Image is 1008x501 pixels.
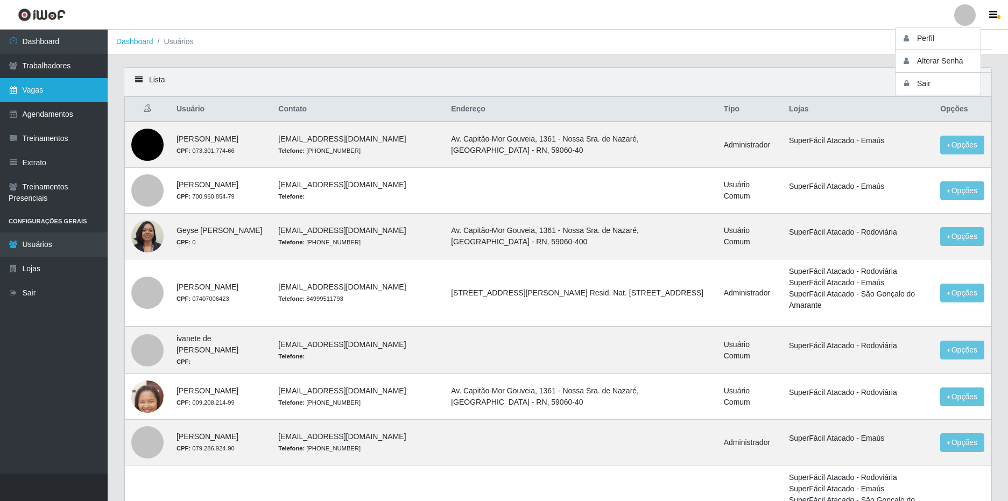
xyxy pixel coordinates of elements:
td: Geyse [PERSON_NAME] [170,214,272,259]
button: Opções [940,181,984,200]
strong: Telefone: [278,445,305,451]
td: Usuário Comum [717,214,783,259]
li: SuperFácil Atacado - Rodoviária [789,472,927,483]
td: [PERSON_NAME] [170,168,272,214]
strong: Telefone: [278,193,305,200]
td: [EMAIL_ADDRESS][DOMAIN_NAME] [272,168,445,214]
strong: Telefone: [278,399,305,406]
strong: Telefone: [278,147,305,154]
small: 073.301.774-66 [177,147,235,154]
strong: CPF: [177,358,191,365]
button: Alterar Senha [896,50,992,73]
li: SuperFácil Atacado - Emaús [789,135,927,146]
td: Av. Capitão-Mor Gouveia, 1361 - Nossa Sra. de Nazaré, [GEOGRAPHIC_DATA] - RN, 59060-40 [445,122,717,168]
strong: CPF: [177,445,191,451]
th: Lojas [783,97,934,122]
small: [PHONE_NUMBER] [278,147,361,154]
button: Opções [940,227,984,246]
td: [EMAIL_ADDRESS][DOMAIN_NAME] [272,374,445,420]
li: SuperFácil Atacado - Emaús [789,483,927,495]
td: [EMAIL_ADDRESS][DOMAIN_NAME] [272,214,445,259]
td: Administrador [717,420,783,465]
td: [PERSON_NAME] [170,122,272,168]
small: 079.286.924-90 [177,445,235,451]
small: [PHONE_NUMBER] [278,399,361,406]
small: 84999511793 [278,295,343,302]
small: [PHONE_NUMBER] [278,445,361,451]
th: Usuário [170,97,272,122]
th: Opções [934,97,991,122]
td: [PERSON_NAME] [170,374,272,420]
li: SuperFácil Atacado - Rodoviária [789,227,927,238]
td: Usuário Comum [717,374,783,420]
li: SuperFácil Atacado - Rodoviária [789,340,927,351]
td: [EMAIL_ADDRESS][DOMAIN_NAME] [272,259,445,327]
strong: CPF: [177,147,191,154]
a: Dashboard [116,37,153,46]
td: [EMAIL_ADDRESS][DOMAIN_NAME] [272,420,445,465]
td: [PERSON_NAME] [170,259,272,327]
button: Opções [940,136,984,154]
div: Lista [124,68,991,96]
td: Av. Capitão-Mor Gouveia, 1361 - Nossa Sra. de Nazaré, [GEOGRAPHIC_DATA] - RN, 59060-400 [445,214,717,259]
strong: Telefone: [278,353,305,359]
td: Administrador [717,122,783,168]
small: 009.208.214-99 [177,399,235,406]
td: [PERSON_NAME] [170,420,272,465]
th: Tipo [717,97,783,122]
li: SuperFácil Atacado - Rodoviária [789,387,927,398]
th: Contato [272,97,445,122]
button: Opções [940,387,984,406]
button: Opções [940,341,984,359]
li: SuperFácil Atacado - Rodoviária [789,266,927,277]
td: Administrador [717,259,783,327]
th: Endereço [445,97,717,122]
img: CoreUI Logo [18,8,66,22]
td: Usuário Comum [717,168,783,214]
td: Usuário Comum [717,327,783,374]
button: Opções [940,433,984,452]
small: 07407006423 [177,295,229,302]
strong: CPF: [177,193,191,200]
td: [EMAIL_ADDRESS][DOMAIN_NAME] [272,122,445,168]
td: Av. Capitão-Mor Gouveia, 1361 - Nossa Sra. de Nazaré, [GEOGRAPHIC_DATA] - RN, 59060-40 [445,374,717,420]
li: SuperFácil Atacado - Emaús [789,277,927,288]
td: ivanete de [PERSON_NAME] [170,327,272,374]
li: SuperFácil Atacado - Emaús [789,181,927,192]
button: Perfil [896,27,992,50]
td: [STREET_ADDRESS][PERSON_NAME] Resid. Nat. [STREET_ADDRESS] [445,259,717,327]
strong: Telefone: [278,239,305,245]
small: [PHONE_NUMBER] [278,239,361,245]
strong: CPF: [177,399,191,406]
small: 0 [177,239,195,245]
li: SuperFácil Atacado - Emaús [789,433,927,444]
nav: breadcrumb [108,30,1008,54]
li: Usuários [153,36,194,47]
small: 700.960.854-79 [177,193,235,200]
li: SuperFácil Atacado - São Gonçalo do Amarante [789,288,927,311]
strong: CPF: [177,295,191,302]
button: Opções [940,284,984,302]
button: Sair [896,73,992,95]
strong: CPF: [177,239,191,245]
td: [EMAIL_ADDRESS][DOMAIN_NAME] [272,327,445,374]
strong: Telefone: [278,295,305,302]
